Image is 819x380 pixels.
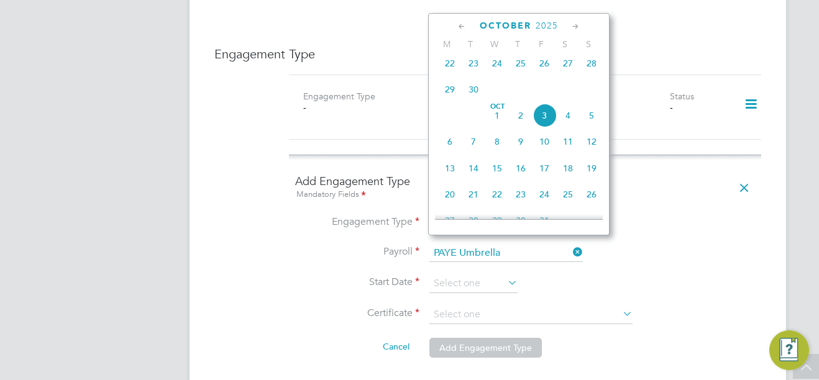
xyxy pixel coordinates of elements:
span: T [459,38,482,50]
span: 25 [556,183,580,206]
span: 31 [533,209,556,232]
input: Select one [429,305,633,324]
span: T [506,38,529,50]
span: 27 [438,209,462,232]
label: Payroll [295,245,419,258]
h4: Add Engagement Type [295,174,755,202]
span: 24 [485,52,509,75]
span: 26 [580,183,603,206]
span: 1 [485,104,509,127]
span: M [435,38,459,50]
span: 6 [438,130,462,153]
span: 18 [556,156,580,180]
span: 9 [509,130,533,153]
span: 8 [485,130,509,153]
span: Oct [485,104,509,110]
span: 27 [556,52,580,75]
label: Status [670,91,694,102]
label: Certificate [295,307,419,320]
span: 23 [509,183,533,206]
button: Engage Resource Center [769,330,809,370]
span: 2 [509,104,533,127]
input: Select one [429,274,518,293]
span: 12 [580,130,603,153]
span: 16 [509,156,533,180]
span: F [529,38,553,50]
input: Search for... [429,245,583,262]
span: 28 [462,209,485,232]
span: October [480,20,531,31]
span: 5 [580,104,603,127]
span: 19 [580,156,603,180]
span: 26 [533,52,556,75]
span: 17 [533,156,556,180]
span: 4 [556,104,580,127]
span: S [577,38,600,50]
div: - [670,102,728,113]
span: 30 [462,78,485,101]
span: 25 [509,52,533,75]
span: 30 [509,209,533,232]
span: 29 [485,209,509,232]
span: 21 [462,183,485,206]
button: Cancel [373,337,419,356]
span: W [482,38,506,50]
span: 22 [438,52,462,75]
span: 11 [556,130,580,153]
label: Engagement Type [295,215,419,228]
span: 20 [438,183,462,206]
h3: Engagement Type [214,46,761,62]
div: Mandatory Fields [295,188,755,202]
label: Start Date [295,276,419,289]
span: 15 [485,156,509,180]
div: - [303,102,419,113]
span: 3 [533,104,556,127]
div: - [554,102,670,113]
button: Add Engagement Type [429,338,542,358]
span: 13 [438,156,462,180]
span: 23 [462,52,485,75]
span: 14 [462,156,485,180]
span: 2025 [536,20,558,31]
span: 24 [533,183,556,206]
span: 29 [438,78,462,101]
span: 7 [462,130,485,153]
label: Engagement Type [303,91,375,102]
span: S [553,38,577,50]
span: 28 [580,52,603,75]
span: 22 [485,183,509,206]
span: 10 [533,130,556,153]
